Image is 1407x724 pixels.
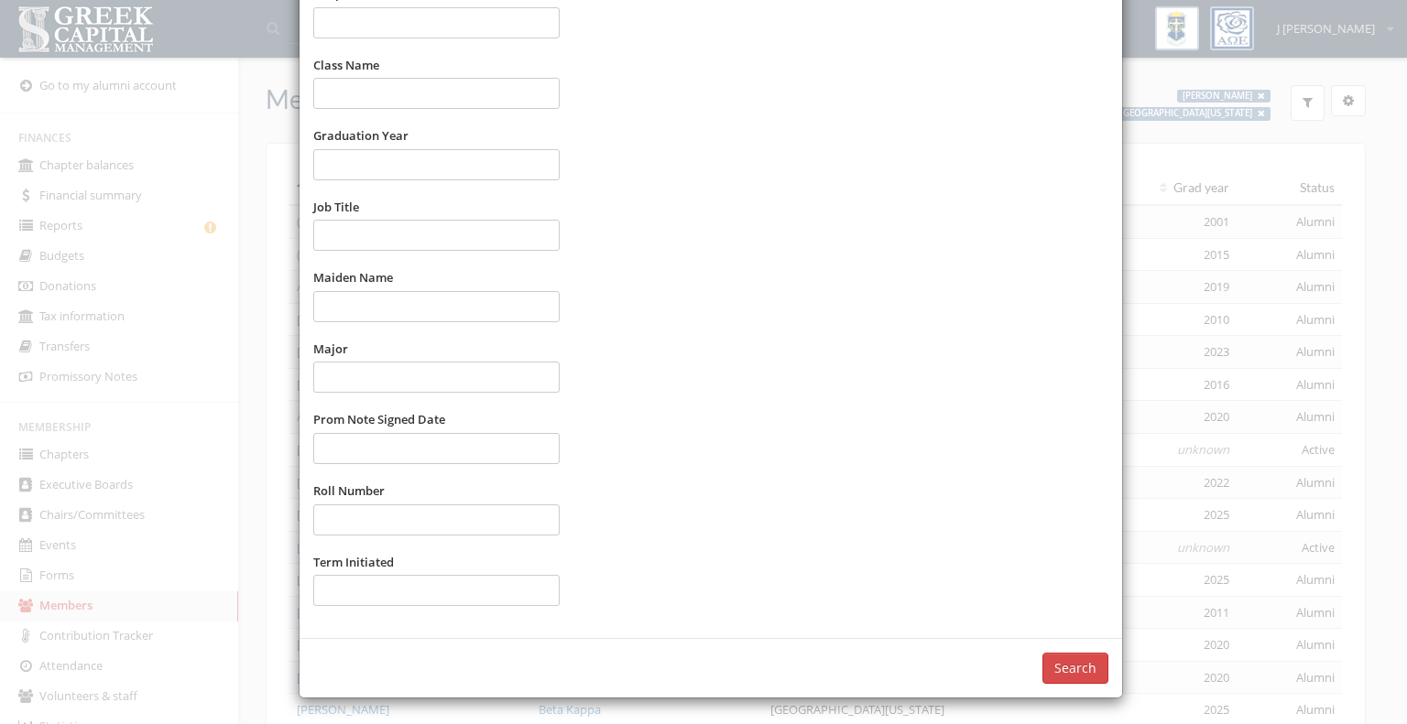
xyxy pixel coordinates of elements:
[1042,653,1108,684] button: Search
[313,269,393,286] label: Maiden Name
[313,411,445,428] label: Prom Note Signed Date
[313,554,394,571] label: Term Initiated
[313,199,359,216] label: Job Title
[313,57,379,74] label: Class Name
[313,482,385,500] label: Roll Number
[313,340,348,358] label: Major
[313,127,409,145] label: Graduation Year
